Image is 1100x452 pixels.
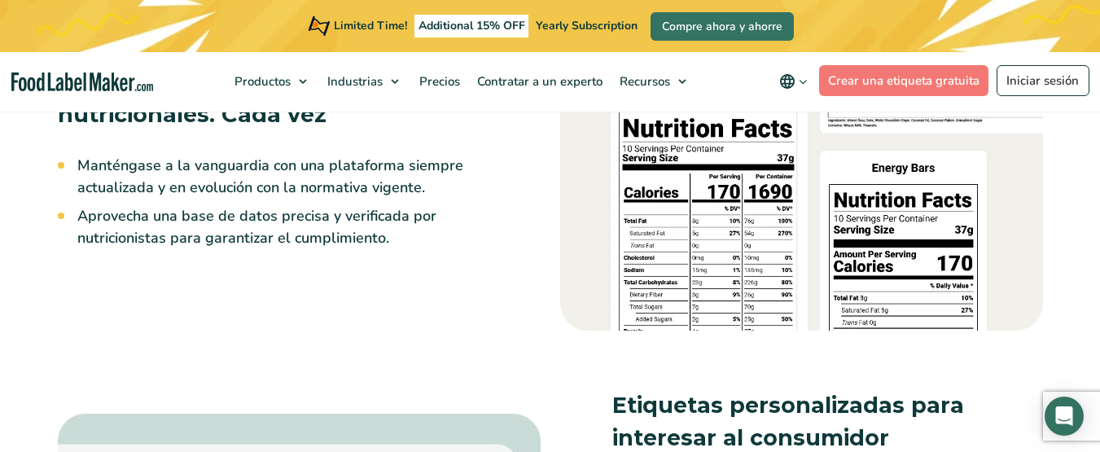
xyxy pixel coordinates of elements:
div: Open Intercom Messenger [1045,397,1084,436]
span: Precios [414,73,462,90]
span: Industrias [322,73,384,90]
li: Manténgase a la vanguardia con una plataforma siempre actualizada y en evolución con la normativa... [77,155,489,199]
li: Aprovecha una base de datos precisa y verificada por nutricionistas para garantizar el cumplimiento. [77,205,489,249]
span: Limited Time! [334,18,407,33]
span: Recursos [615,73,672,90]
span: Additional 15% OFF [414,15,529,37]
a: Contratar a un experto [469,52,607,111]
a: Compre ahora y ahorre [651,12,794,41]
a: Crear una etiqueta gratuita [819,65,989,96]
a: Industrias [319,52,407,111]
span: Contratar a un experto [472,73,604,90]
a: Recursos [611,52,695,111]
img: Tres etiquetas de información nutricional en diferentes formatos y una marca verde a la izquierda... [560,7,1043,331]
span: Productos [230,73,292,90]
a: Productos [226,52,315,111]
a: Iniciar sesión [997,65,1089,96]
a: Precios [411,52,465,111]
span: Yearly Subscription [536,18,638,33]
